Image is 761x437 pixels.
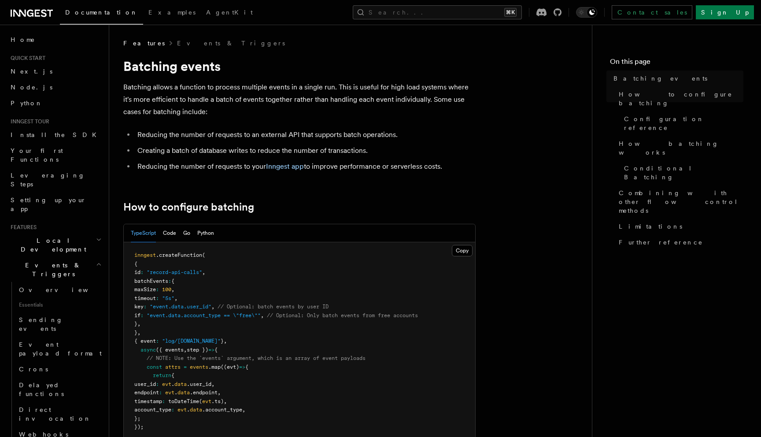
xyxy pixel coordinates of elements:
span: : [171,407,174,413]
span: : [140,269,144,275]
span: async [140,347,156,353]
span: = [184,364,187,370]
span: , [174,295,177,301]
span: How batching works [619,139,743,157]
span: endpoint [134,389,159,396]
span: , [224,398,227,404]
span: Events & Triggers [7,261,96,278]
span: .endpoint [190,389,218,396]
span: : [156,286,159,293]
button: Go [183,224,190,242]
span: "event.data.account_type == \"free\"" [147,312,261,318]
span: ((evt) [221,364,239,370]
span: { [134,261,137,267]
span: => [208,347,214,353]
span: attrs [165,364,181,370]
span: toDateTime [168,398,199,404]
span: inngest [134,252,156,258]
a: Limitations [615,218,743,234]
span: .account_type [202,407,242,413]
a: Conditional Batching [621,160,743,185]
a: How to configure batching [123,201,254,213]
a: Next.js [7,63,103,79]
a: Crons [15,361,103,377]
span: Leveraging Steps [11,172,85,188]
span: , [211,381,214,387]
a: Examples [143,3,201,24]
span: events [190,364,208,370]
span: ( [199,398,202,404]
span: , [224,338,227,344]
button: Python [197,224,214,242]
button: Code [163,224,176,242]
span: // Optional: batch events by user ID [218,304,329,310]
button: TypeScript [131,224,156,242]
span: Limitations [619,222,682,231]
span: } [134,330,137,336]
span: data [190,407,202,413]
p: Batching allows a function to process multiple events in a single run. This is useful for high lo... [123,81,476,118]
a: Batching events [610,70,743,86]
span: Quick start [7,55,45,62]
span: .createFunction [156,252,202,258]
span: { [171,278,174,284]
span: Features [7,224,37,231]
span: }); [134,424,144,430]
span: ( [202,252,205,258]
button: Events & Triggers [7,257,103,282]
h4: On this page [610,56,743,70]
a: Event payload format [15,337,103,361]
a: Further reference [615,234,743,250]
a: Configuration reference [621,111,743,136]
span: Delayed functions [19,381,64,397]
a: Sign Up [696,5,754,19]
span: AgentKit [206,9,253,16]
a: Combining with other flow control methods [615,185,743,218]
span: : [162,398,165,404]
span: } [221,338,224,344]
span: : [156,381,159,387]
span: => [239,364,245,370]
span: Direct invocation [19,406,91,422]
a: Sending events [15,312,103,337]
span: , [202,269,205,275]
span: , [242,407,245,413]
span: Python [11,100,43,107]
span: Further reference [619,238,703,247]
span: // Optional: Only batch events from free accounts [267,312,418,318]
span: Combining with other flow control methods [619,189,743,215]
span: : [159,389,162,396]
span: const [147,364,162,370]
span: "log/[DOMAIN_NAME]" [162,338,221,344]
a: Delayed functions [15,377,103,402]
a: Events & Triggers [177,39,285,48]
span: Sending events [19,316,63,332]
span: Essentials [15,298,103,312]
span: , [184,347,187,353]
span: Batching events [613,74,707,83]
span: { event [134,338,156,344]
span: Crons [19,366,48,373]
span: } [134,321,137,327]
span: "record-api-calls" [147,269,202,275]
span: key [134,304,144,310]
span: Node.js [11,84,52,91]
a: Setting up your app [7,192,103,217]
span: , [218,389,221,396]
span: Setting up your app [11,196,86,212]
span: . [171,381,174,387]
span: .ts) [211,398,224,404]
button: Local Development [7,233,103,257]
a: AgentKit [201,3,258,24]
span: account_type [134,407,171,413]
span: { [214,347,218,353]
a: Documentation [60,3,143,25]
span: batchEvents [134,278,168,284]
span: "event.data.user_id" [150,304,211,310]
a: Home [7,32,103,48]
a: Node.js [7,79,103,95]
span: { [245,364,248,370]
a: Python [7,95,103,111]
span: , [137,321,140,327]
span: , [261,312,264,318]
